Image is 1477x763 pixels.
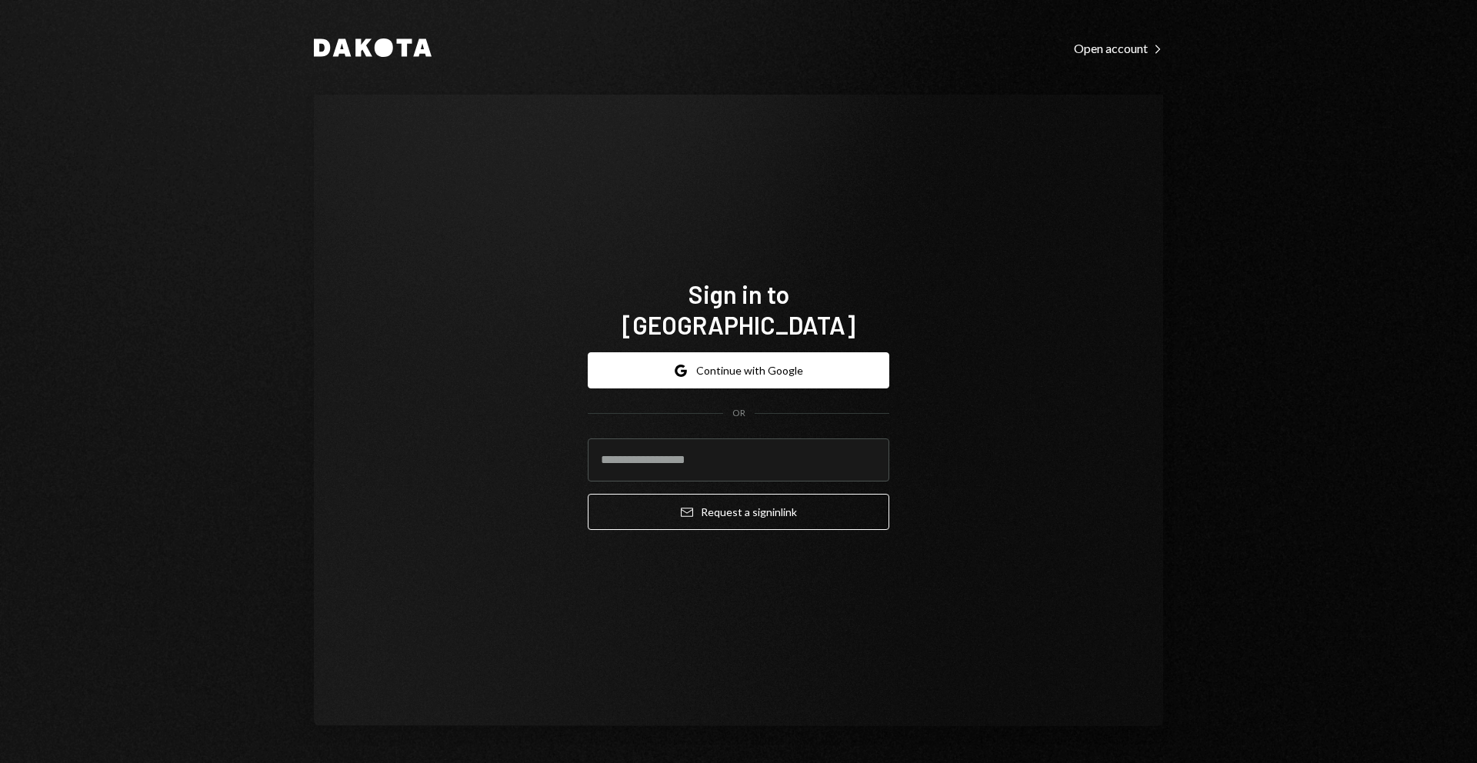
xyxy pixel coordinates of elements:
button: Request a signinlink [588,494,889,530]
h1: Sign in to [GEOGRAPHIC_DATA] [588,278,889,340]
button: Continue with Google [588,352,889,388]
a: Open account [1074,39,1163,56]
div: OR [732,407,745,420]
div: Open account [1074,41,1163,56]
